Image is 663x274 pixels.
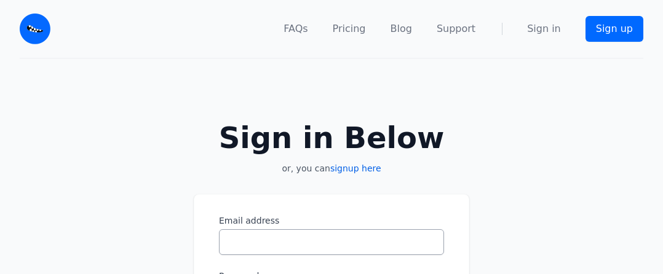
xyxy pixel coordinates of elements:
[586,16,643,42] a: Sign up
[20,14,50,44] img: Email Monster
[391,22,412,36] a: Blog
[284,22,308,36] a: FAQs
[219,214,444,227] label: Email address
[194,162,469,174] p: or, you can
[333,22,366,36] a: Pricing
[527,22,561,36] a: Sign in
[437,22,475,36] a: Support
[330,163,381,173] a: signup here
[194,123,469,152] h2: Sign in Below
